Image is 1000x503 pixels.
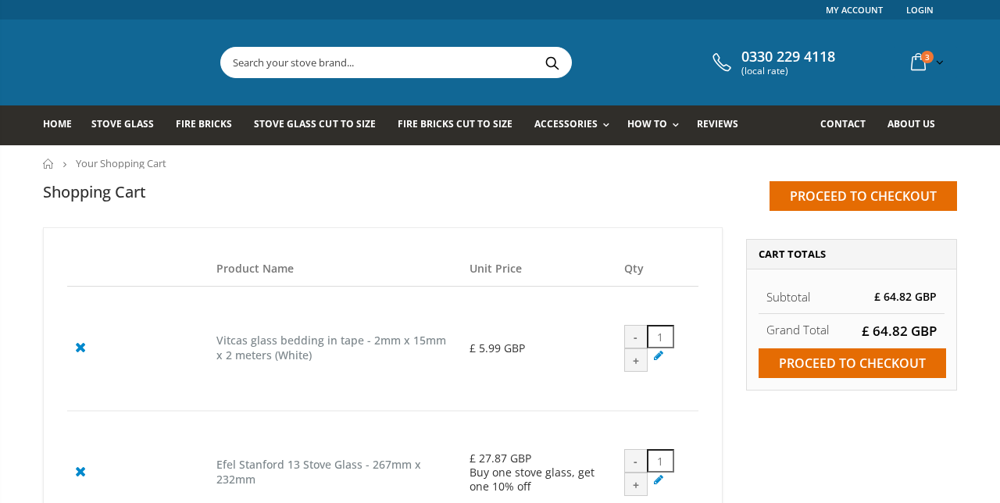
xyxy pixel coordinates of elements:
[254,105,387,145] a: Stove Glass Cut To Size
[741,66,835,77] span: (local rate)
[887,105,947,145] a: About us
[770,181,957,211] input: Proceed to checkout
[697,117,738,130] span: Reviews
[534,117,598,130] span: Accessories
[616,251,698,287] th: Qty
[534,105,617,145] a: Accessories
[624,473,648,496] div: +
[887,117,935,130] span: About us
[905,47,947,77] a: 3
[627,117,667,130] span: How To
[624,449,648,473] div: -
[766,322,829,337] strong: Grand Total
[43,105,84,145] a: Home
[820,105,877,145] a: Contact
[43,181,146,202] h1: Shopping Cart
[627,105,687,145] a: How To
[221,48,746,77] input: Search your stove brand...
[709,48,835,77] a: 0330 229 4118 (local rate)
[398,117,512,130] span: Fire Bricks Cut To Size
[697,105,750,145] a: Reviews
[759,247,826,261] span: Cart Totals
[254,117,375,130] span: Stove Glass Cut To Size
[76,156,166,170] span: Your Shopping Cart
[759,348,946,378] input: Proceed to checkout
[820,117,866,130] span: Contact
[534,48,570,77] button: Search
[216,457,421,487] a: Efel Stanford 13 Stove Glass - 267mm x 232mm
[216,333,446,362] a: Vitcas glass bedding in tape - 2mm x 15mm x 2 meters (White)
[176,117,232,130] span: Fire Bricks
[470,466,609,494] div: Buy one stove glass, get one 10% off
[91,105,166,145] a: Stove Glass
[43,159,55,169] a: Home
[43,117,72,130] span: Home
[470,451,531,466] span: £ 27.87 GBP
[398,105,524,145] a: Fire Bricks Cut To Size
[862,322,937,340] span: £ 64.82 GBP
[624,348,648,372] div: +
[741,48,835,66] span: 0330 229 4118
[766,289,810,305] span: Subtotal
[462,251,616,287] th: Unit Price
[921,51,934,63] span: 3
[209,251,461,287] th: Product Name
[874,289,937,304] span: £ 64.82 GBP
[176,105,244,145] a: Fire Bricks
[624,325,648,348] div: -
[470,341,525,355] span: £ 5.99 GBP
[91,117,154,130] span: Stove Glass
